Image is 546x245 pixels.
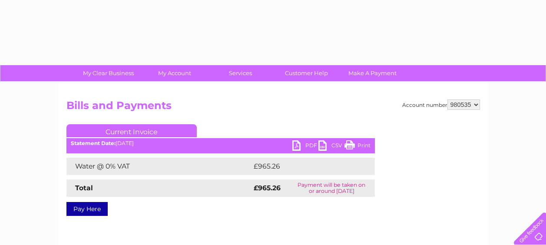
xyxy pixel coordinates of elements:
[337,65,408,81] a: Make A Payment
[318,140,344,153] a: CSV
[288,179,374,197] td: Payment will be taken on or around [DATE]
[205,65,276,81] a: Services
[251,158,360,175] td: £965.26
[139,65,210,81] a: My Account
[73,65,144,81] a: My Clear Business
[66,124,197,137] a: Current Invoice
[75,184,93,192] strong: Total
[292,140,318,153] a: PDF
[344,140,371,153] a: Print
[66,99,480,116] h2: Bills and Payments
[271,65,342,81] a: Customer Help
[254,184,281,192] strong: £965.26
[66,158,251,175] td: Water @ 0% VAT
[66,140,375,146] div: [DATE]
[71,140,116,146] b: Statement Date:
[402,99,480,110] div: Account number
[66,202,108,216] a: Pay Here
